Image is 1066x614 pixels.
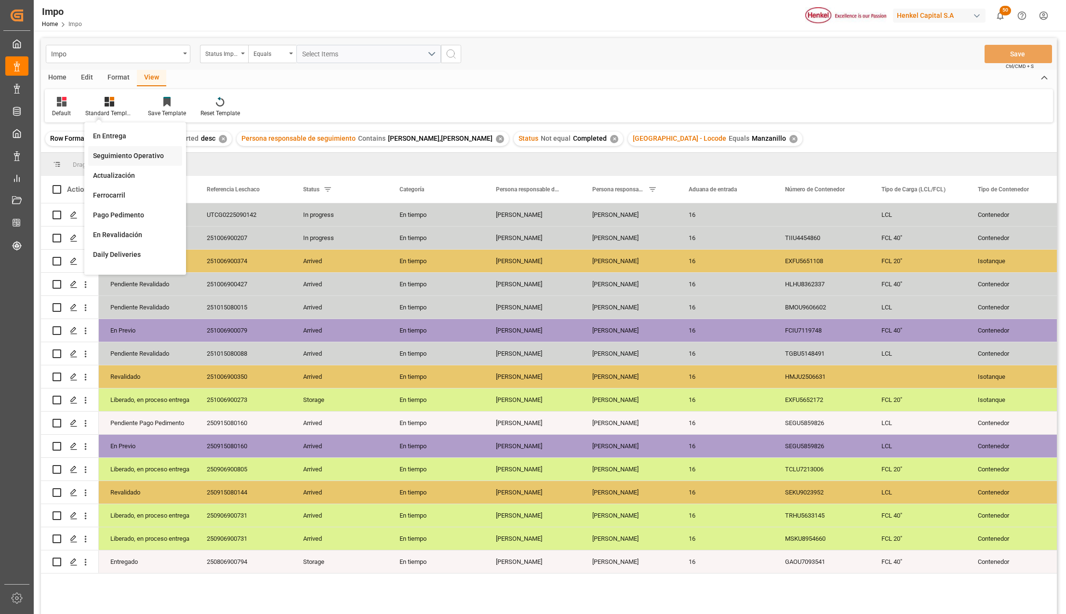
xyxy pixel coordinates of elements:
div: Press SPACE to select this row. [41,342,99,365]
div: GAOU7093541 [773,550,870,573]
div: [PERSON_NAME] [484,365,581,388]
div: Entregado [110,551,184,573]
span: Manzanillo [752,134,786,142]
div: Storage [292,388,388,411]
div: FCL 20" [870,250,966,272]
button: Help Center [1011,5,1033,27]
div: SEGU5859826 [773,435,870,457]
div: [PERSON_NAME] [484,458,581,481]
div: En tiempo [388,342,484,365]
div: En tiempo [388,481,484,504]
div: Press SPACE to select this row. [41,250,99,273]
div: [PERSON_NAME] [581,458,677,481]
div: TIIU4454860 [773,227,870,249]
div: En tiempo [388,527,484,550]
div: Liberado, en proceso entrega [110,528,184,550]
div: Contenedor [966,227,1063,249]
div: 16 [677,550,773,573]
button: open menu [46,45,190,63]
div: Pendiente Revalidado [110,343,184,365]
div: ✕ [496,135,504,143]
div: [PERSON_NAME] [581,273,677,295]
div: En tiempo [388,388,484,411]
div: 16 [677,250,773,272]
div: 16 [677,504,773,527]
div: EXFU5651108 [773,250,870,272]
div: BMOU9606602 [773,296,870,319]
div: 250915080160 [195,435,292,457]
div: Press SPACE to select this row. [41,273,99,296]
div: [PERSON_NAME] [484,250,581,272]
div: Liberado, en proceso entrega [110,458,184,481]
div: En Previo [110,435,184,457]
div: LCL [870,481,966,504]
div: Contenedor [966,412,1063,434]
div: In progress [292,203,388,226]
div: En tiempo [388,458,484,481]
div: Press SPACE to select this row. [41,365,99,388]
div: Press SPACE to select this row. [41,412,99,435]
div: En tiempo [388,296,484,319]
div: Status Importación [205,47,238,58]
button: search button [441,45,461,63]
div: 16 [677,365,773,388]
div: [PERSON_NAME] [484,435,581,457]
div: Arrived [292,250,388,272]
div: En tiempo [388,550,484,573]
div: Pago Pedimento [93,210,177,220]
span: 50 [999,6,1011,15]
span: Persona responsable de seguimiento [592,186,644,193]
div: Contenedor [966,504,1063,527]
div: 251015080088 [195,342,292,365]
div: ✕ [789,135,798,143]
div: [PERSON_NAME] [484,319,581,342]
div: Arrived [292,273,388,295]
div: Arrived [292,481,388,504]
div: Impo [51,47,180,59]
button: open menu [296,45,441,63]
span: Select Items [302,50,343,58]
div: En tiempo [388,365,484,388]
div: Actualización [93,171,177,181]
div: Contenedor [966,296,1063,319]
div: 16 [677,296,773,319]
div: FCL 40" [870,504,966,527]
span: Persona responsable de la importacion [496,186,560,193]
div: LCL [870,412,966,434]
div: LCL [870,203,966,226]
div: FCL 40" [870,550,966,573]
div: [PERSON_NAME] [484,273,581,295]
div: Press SPACE to select this row. [41,527,99,550]
div: Arrived [292,365,388,388]
div: 250906900731 [195,527,292,550]
div: En tiempo [388,273,484,295]
div: Arrived [292,342,388,365]
div: Contenedor [966,550,1063,573]
div: 16 [677,319,773,342]
div: Reset Template [200,109,240,118]
div: 16 [677,527,773,550]
span: desc [201,134,215,142]
div: [PERSON_NAME] [484,227,581,249]
span: Ctrl/CMD + S [1006,63,1034,70]
div: Equals [253,47,286,58]
div: TGBU5148491 [773,342,870,365]
div: 16 [677,342,773,365]
div: ✕ [610,135,618,143]
div: [PERSON_NAME] [484,412,581,434]
div: 251006900427 [195,273,292,295]
div: Standard Templates [85,109,133,118]
div: 251015080015 [195,296,292,319]
div: Press SPACE to select this row. [41,319,99,342]
div: [PERSON_NAME] [581,481,677,504]
div: Arrived [292,504,388,527]
div: TCLU7213006 [773,458,870,481]
button: open menu [200,45,248,63]
span: Referencia Leschaco [207,186,260,193]
div: Contenedor [966,342,1063,365]
span: Aduana de entrada [689,186,737,193]
div: 250906900805 [195,458,292,481]
div: 251006900079 [195,319,292,342]
div: Daily Deliveries [93,250,177,260]
div: [PERSON_NAME] [581,296,677,319]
